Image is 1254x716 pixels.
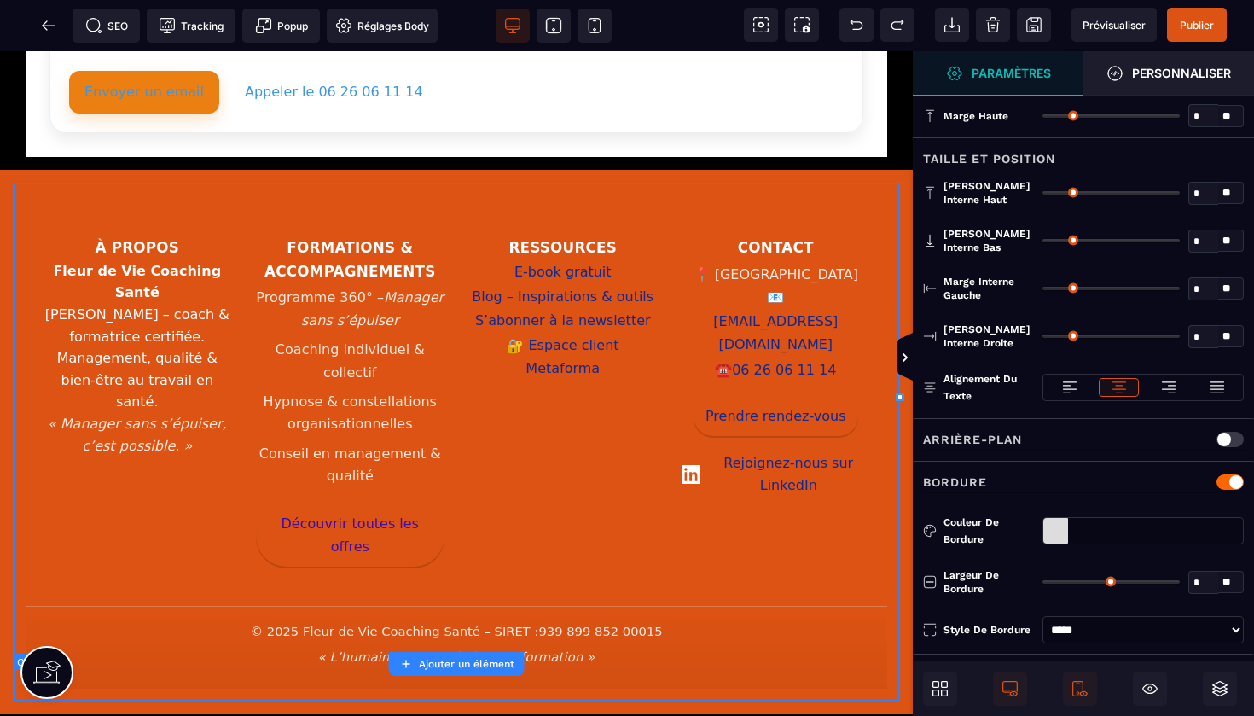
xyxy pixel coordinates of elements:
[923,370,1034,405] p: Alignement du texte
[578,9,612,43] span: Voir mobile
[943,227,1034,254] span: [PERSON_NAME] interne bas
[256,185,445,232] h3: Formations & accompagnements
[682,401,871,446] a: Rejoignez-nous sur LinkedIn
[744,8,778,42] span: Voir les composants
[538,573,662,587] span: 939 899 852 00015
[943,621,1034,638] div: Style de bordure
[43,185,232,209] h3: À propos
[732,306,836,332] a: 06 26 06 11 14
[468,185,658,209] h3: Ressources
[993,672,1027,706] span: Afficher le desktop
[43,570,870,591] p: © 2025 Fleur de Vie Coaching Santé – SIRET :
[943,109,1008,123] span: Marge haute
[327,9,438,43] span: Favicon
[943,275,1034,302] span: Marge interne gauche
[496,9,530,43] span: Voir bureau
[69,20,219,62] a: Envoyer un email
[43,596,870,616] p: « L’humain au cœur de la transformation »
[923,472,987,492] p: Bordure
[256,454,445,515] a: Découvrir toutes les offres
[913,51,1083,96] span: Ouvrir le gestionnaire de styles
[1132,67,1231,79] strong: Personnaliser
[26,144,887,637] footer: Pied de page
[976,8,1010,42] span: Nettoyage
[935,8,969,42] span: Importer
[43,362,232,407] p: « Manager sans s’épuiser, c’est possible. »
[785,8,819,42] span: Capture d'écran
[1133,672,1167,706] span: Masquer le bloc
[913,333,930,384] span: Afficher les vues
[256,336,445,388] li: Hypnose & constellations organisationnelles
[1167,8,1227,42] span: Enregistrer le contenu
[1017,8,1051,42] span: Enregistrer
[1071,8,1157,42] span: Aperçu
[1083,19,1146,32] span: Prévisualiser
[682,258,871,306] a: [EMAIL_ADDRESS][DOMAIN_NAME]
[255,17,308,34] span: Popup
[256,232,445,284] li: Programme 360° –
[53,212,221,250] strong: Fleur de Vie Coaching Santé
[475,259,651,283] a: S’abonner à la newsletter
[1203,672,1237,706] span: Ouvrir les calques
[256,388,445,440] li: Conseil en management & qualité
[537,9,571,43] span: Voir tablette
[85,17,128,34] span: SEO
[468,283,658,330] a: Espace client Metaforma
[1063,672,1097,706] span: Afficher le mobile
[943,568,1034,596] span: Largeur de bordure
[147,9,235,43] span: Code de suivi
[514,209,612,234] a: E-book gratuit
[682,185,871,209] h3: Contact
[73,9,140,43] span: Métadata SEO
[943,323,1034,350] span: [PERSON_NAME] interne droite
[472,234,653,259] a: Blog – Inspirations & outils
[943,514,1034,548] div: Couleur de bordure
[923,429,1022,450] p: Arrière-plan
[1180,19,1214,32] span: Publier
[972,67,1051,79] strong: Paramètres
[1083,51,1254,96] span: Ouvrir le gestionnaire de styles
[943,179,1034,207] span: [PERSON_NAME] interne haut
[913,137,1254,169] div: Taille et position
[159,17,224,34] span: Tracking
[468,209,658,330] nav: Liens ressources
[242,9,320,43] span: Créer une alerte modale
[335,17,429,34] span: Réglages Body
[301,238,444,277] em: Manager sans s’épuiser
[923,672,957,706] span: Ouvrir les blocs
[839,8,874,42] span: Défaire
[389,652,525,676] button: Ajouter un élément
[26,555,887,638] div: Informations
[43,209,232,362] p: [PERSON_NAME] – coach & formatrice certifiée. Management, qualité & bien-être au travail en santé.
[229,20,438,62] a: Appeler le 06 26 06 11 14
[256,284,445,336] li: Coaching individuel & collectif
[682,212,871,332] address: 📍 [GEOGRAPHIC_DATA] 📧 ☎️
[707,401,871,446] span: Rejoignez-nous sur LinkedIn
[32,9,66,43] span: Retour
[694,346,858,385] a: Prendre rendez-vous
[419,658,514,670] strong: Ajouter un élément
[880,8,914,42] span: Rétablir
